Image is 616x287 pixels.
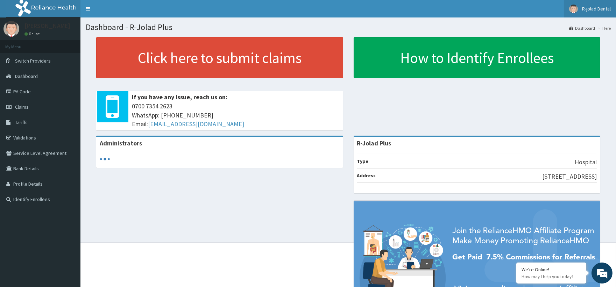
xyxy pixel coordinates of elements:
p: [STREET_ADDRESS] [542,172,597,181]
b: Type [357,158,369,164]
p: Hospital [575,158,597,167]
img: User Image [3,21,19,37]
a: How to Identify Enrollees [354,37,601,78]
b: Address [357,172,376,179]
textarea: Type your message and hit 'Enter' [3,191,133,215]
span: We're online! [41,88,97,159]
strong: R-Jolad Plus [357,139,391,147]
h1: Dashboard - R-Jolad Plus [86,23,611,32]
img: d_794563401_company_1708531726252_794563401 [13,35,28,52]
a: [EMAIL_ADDRESS][DOMAIN_NAME] [148,120,244,128]
li: Here [596,25,611,31]
a: Click here to submit claims [96,37,343,78]
p: [PERSON_NAME] [24,23,70,29]
div: Chat with us now [36,39,118,48]
div: We're Online! [522,266,581,273]
span: 0700 7354 2623 WhatsApp: [PHONE_NUMBER] Email: [132,102,340,129]
a: Dashboard [569,25,595,31]
p: How may I help you today? [522,274,581,280]
span: Tariffs [15,119,28,125]
span: Claims [15,104,29,110]
b: Administrators [100,139,142,147]
svg: audio-loading [100,154,110,164]
a: Online [24,31,41,36]
span: Dashboard [15,73,38,79]
img: User Image [569,5,578,13]
span: Switch Providers [15,58,51,64]
b: If you have any issue, reach us on: [132,93,227,101]
span: R-jolad Dental [582,6,611,12]
div: Minimize live chat window [115,3,132,20]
